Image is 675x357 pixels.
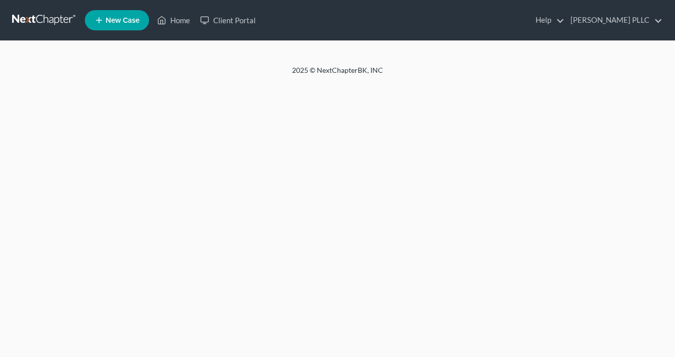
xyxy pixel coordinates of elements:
[531,11,564,29] a: Help
[85,10,149,30] new-legal-case-button: New Case
[565,11,662,29] a: [PERSON_NAME] PLLC
[195,11,261,29] a: Client Portal
[50,65,625,83] div: 2025 © NextChapterBK, INC
[152,11,195,29] a: Home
